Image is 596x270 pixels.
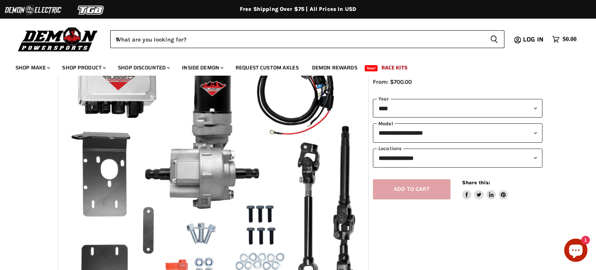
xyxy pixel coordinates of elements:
[365,65,378,71] span: New!
[10,57,575,76] ul: Main menu
[462,179,508,200] aside: Share this:
[306,60,363,76] a: Demon Rewards
[484,30,504,48] button: Search
[373,149,542,168] select: keys
[462,180,490,185] span: Share this:
[10,60,55,76] a: Shop Make
[4,3,62,17] img: Demon Electric Logo 2
[112,60,175,76] a: Shop Discounted
[62,3,120,17] img: TGB Logo 2
[110,30,504,48] form: Product
[373,78,412,85] span: From: $700.00
[230,60,305,76] a: Request Custom Axles
[176,60,228,76] a: Inside Demon
[373,123,542,142] select: modal-name
[548,34,580,45] a: $0.00
[562,239,590,264] inbox-online-store-chat: Shopify online store chat
[563,36,577,43] span: $0.00
[56,60,111,76] a: Shop Product
[376,60,413,76] a: Race Kits
[373,99,542,118] select: year
[523,35,544,44] span: Log in
[520,36,548,43] a: Log in
[110,30,484,48] input: When autocomplete results are available use up and down arrows to review and enter to select
[16,25,100,53] img: Demon Powersports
